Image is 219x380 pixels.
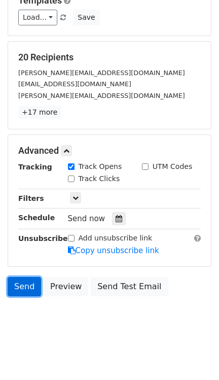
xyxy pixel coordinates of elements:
label: Track Opens [79,161,122,172]
h5: 20 Recipients [18,52,201,63]
label: UTM Codes [153,161,192,172]
strong: Filters [18,194,44,202]
strong: Tracking [18,163,52,171]
a: Send [8,277,41,296]
label: Track Clicks [79,174,120,184]
small: [EMAIL_ADDRESS][DOMAIN_NAME] [18,80,131,88]
a: Preview [44,277,88,296]
a: Copy unsubscribe link [68,246,159,255]
small: [PERSON_NAME][EMAIL_ADDRESS][DOMAIN_NAME] [18,92,185,99]
strong: Unsubscribe [18,234,68,243]
label: Add unsubscribe link [79,233,153,244]
button: Save [73,10,99,25]
iframe: Chat Widget [168,331,219,380]
strong: Schedule [18,214,55,222]
a: Load... [18,10,57,25]
a: Send Test Email [91,277,168,296]
h5: Advanced [18,145,201,156]
small: [PERSON_NAME][EMAIL_ADDRESS][DOMAIN_NAME] [18,69,185,77]
span: Send now [68,214,105,223]
a: +17 more [18,106,61,119]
